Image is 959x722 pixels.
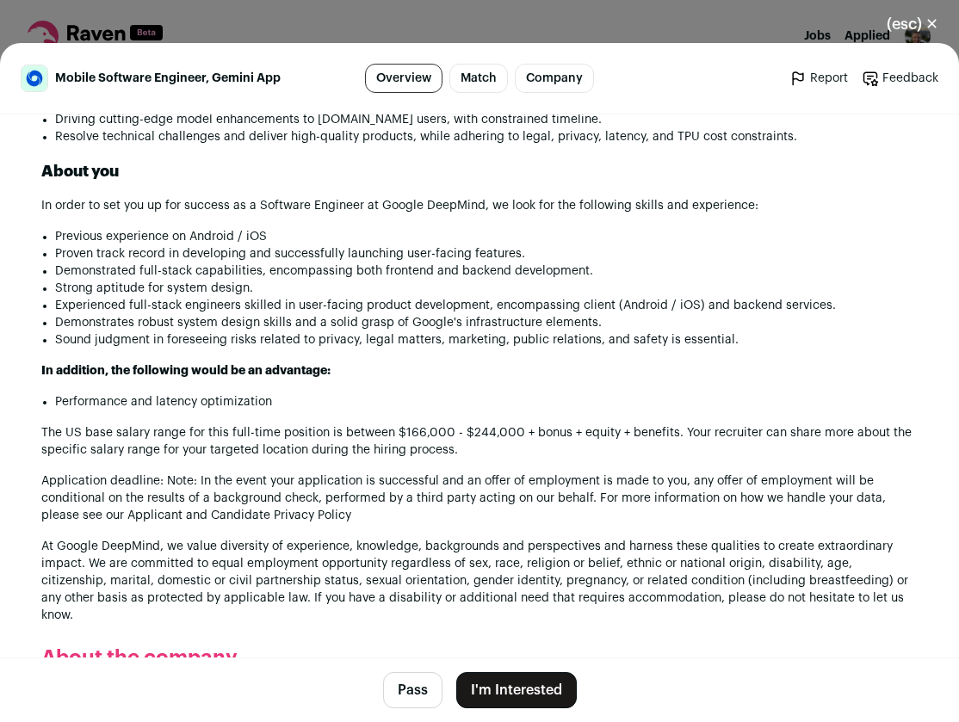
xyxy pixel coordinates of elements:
[41,538,918,624] p: At Google DeepMind, we value diversity of experience, knowledge, backgrounds and perspectives and...
[55,128,918,145] li: Resolve technical challenges and deliver high-quality products, while adhering to legal, privacy,...
[55,280,918,297] li: Strong aptitude for system design.
[55,393,918,410] li: Performance and latency optimization
[41,424,918,459] p: The US base salary range for this full-time position is between $166,000 - $244,000 + bonus + equ...
[22,65,47,91] img: 9ee2107a0aa082fe00f721640c72c5b16d694b47298ecf183428425849aa8dc8.jpg
[55,111,918,128] li: Driving cutting-edge model enhancements to [DOMAIN_NAME] users, with constrained timeline.
[383,672,442,708] button: Pass
[41,645,918,672] h2: About the company
[365,64,442,93] a: Overview
[55,262,918,280] li: Demonstrated full-stack capabilities, encompassing both frontend and backend development.
[515,64,594,93] a: Company
[55,331,918,349] li: Sound judgment in foreseeing risks related to privacy, legal matters, marketing, public relations...
[41,164,119,179] strong: About you
[55,297,918,314] li: Experienced full-stack engineers skilled in user-facing product development, encompassing client ...
[862,70,938,87] a: Feedback
[55,228,918,245] li: Previous experience on Android / iOS
[789,70,848,87] a: Report
[55,314,918,331] li: Demonstrates robust system design skills and a solid grasp of Google's infrastructure elements.
[41,365,331,377] strong: In addition, the following would be an advantage:
[41,197,918,214] p: In order to set you up for success as a Software Engineer at Google DeepMind, we look for the fol...
[41,472,918,524] p: Application deadline: Note: In the event your application is successful and an offer of employmen...
[449,64,508,93] a: Match
[55,70,281,87] span: Mobile Software Engineer, Gemini App
[55,245,918,262] li: Proven track record in developing and successfully launching user-facing features.
[866,5,959,43] button: Close modal
[456,672,577,708] button: I'm Interested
